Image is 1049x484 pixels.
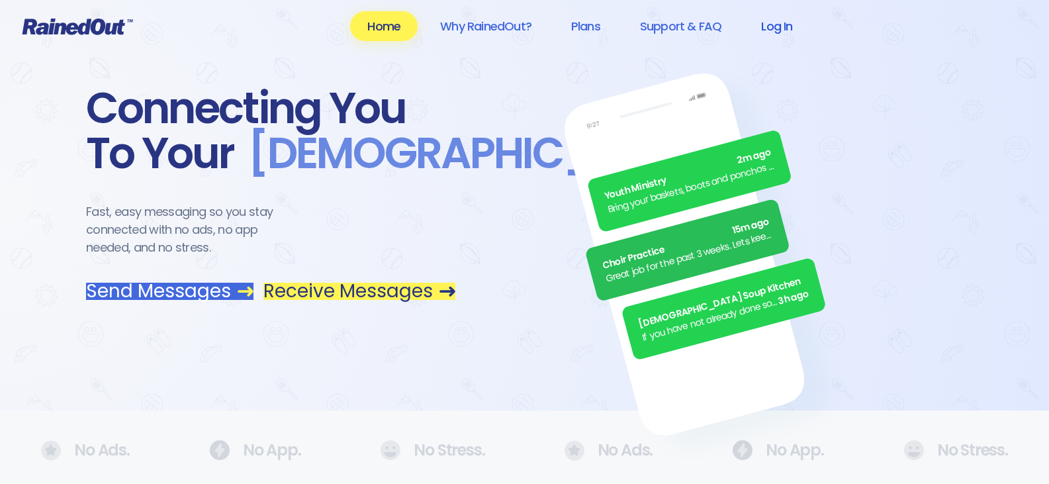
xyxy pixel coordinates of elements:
div: Connecting You To Your [86,86,455,176]
a: Plans [554,11,617,41]
div: No Ads. [41,440,130,461]
div: Great job for the past 3 weeks. Lets keep it up. [604,228,774,286]
div: If you have not already done so, please remember to turn in your fundraiser money [DATE]! [641,295,780,344]
div: No App. [209,440,301,460]
span: [DEMOGRAPHIC_DATA] . [234,131,734,176]
div: No Stress. [903,440,1008,460]
span: 3h ago [777,287,811,309]
div: Choir Practice [601,215,771,273]
a: Send Messages [86,283,253,300]
img: No Ads. [903,440,924,460]
img: No Ads. [732,440,753,460]
div: No Stress. [380,440,484,460]
div: Youth Ministry [603,146,773,204]
div: Bring your baskets, boots and ponchos the Annual [DATE] Egg [PERSON_NAME] is ON! See everyone there. [606,159,776,217]
div: No Ads. [565,440,653,461]
img: No Ads. [209,440,230,460]
a: Support & FAQ [623,11,739,41]
img: No Ads. [380,440,400,460]
a: Log In [744,11,809,41]
div: Fast, easy messaging so you stay connected with no ads, no app needed, and no stress. [86,203,298,256]
img: No Ads. [565,440,584,461]
span: 15m ago [731,215,770,238]
a: Why RainedOut? [423,11,549,41]
a: Home [350,11,418,41]
img: No Ads. [41,440,61,461]
a: Receive Messages [263,283,455,300]
div: [DEMOGRAPHIC_DATA] Soup Kitchen [637,273,807,332]
span: 2m ago [736,146,773,168]
div: No App. [732,440,824,460]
